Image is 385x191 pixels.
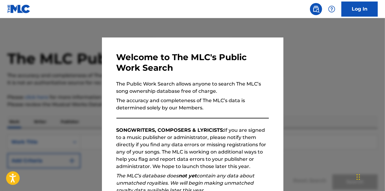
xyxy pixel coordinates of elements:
p: The Public Work Search allows anyone to search The MLC’s song ownership database free of charge. [116,80,269,95]
strong: SONGWRITERS, COMPOSERS & LYRICISTS: [116,127,224,133]
img: help [328,5,335,13]
a: Public Search [310,3,322,15]
div: Help [326,3,338,15]
h3: Welcome to The MLC's Public Work Search [116,52,269,73]
p: The accuracy and completeness of The MLC’s data is determined solely by our Members. [116,97,269,112]
div: Drag [357,168,360,186]
strong: not yet [179,173,197,179]
img: search [312,5,320,13]
a: Log In [341,2,378,17]
iframe: Chat Widget [355,162,385,191]
p: If you are signed to a music publisher or administrator, please notify them directly if you find ... [116,127,269,170]
img: MLC Logo [7,5,31,13]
